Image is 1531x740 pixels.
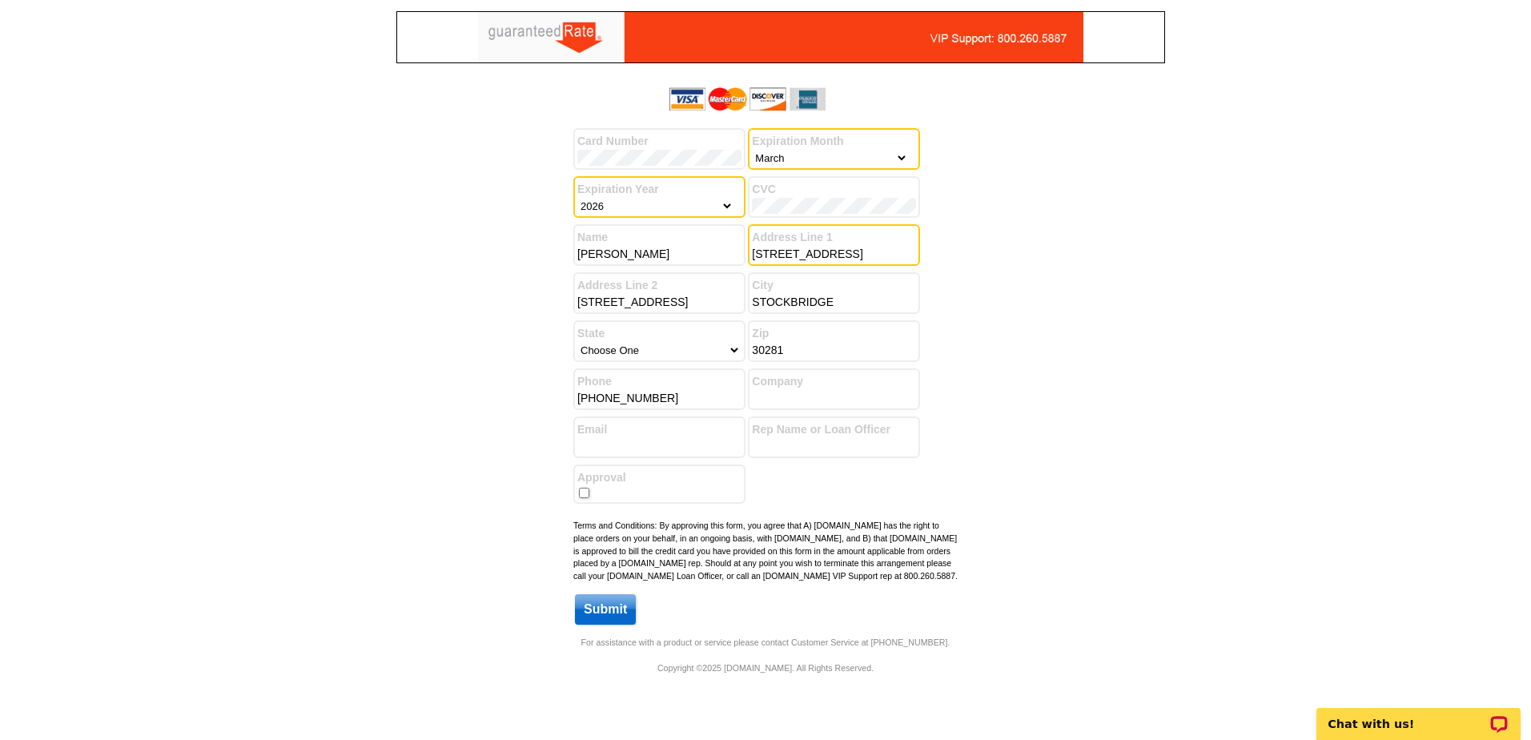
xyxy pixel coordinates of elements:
[577,325,741,342] label: State
[577,421,741,438] label: Email
[577,229,741,246] label: Name
[577,181,741,198] label: Expiration Year
[752,325,916,342] label: Zip
[575,594,636,625] input: Submit
[573,521,958,581] small: Terms and Conditions: By approving this form, you agree that A) [DOMAIN_NAME] has the right to pl...
[669,87,826,111] img: acceptedCards.gif
[752,133,916,150] label: Expiration Month
[752,277,916,294] label: City
[577,277,741,294] label: Address Line 2
[577,133,741,150] label: Card Number
[1306,690,1531,740] iframe: LiveChat chat widget
[752,373,916,390] label: Company
[577,373,741,390] label: Phone
[752,181,916,198] label: CVC
[577,469,741,486] label: Approval
[752,421,916,438] label: Rep Name or Loan Officer
[752,229,916,246] label: Address Line 1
